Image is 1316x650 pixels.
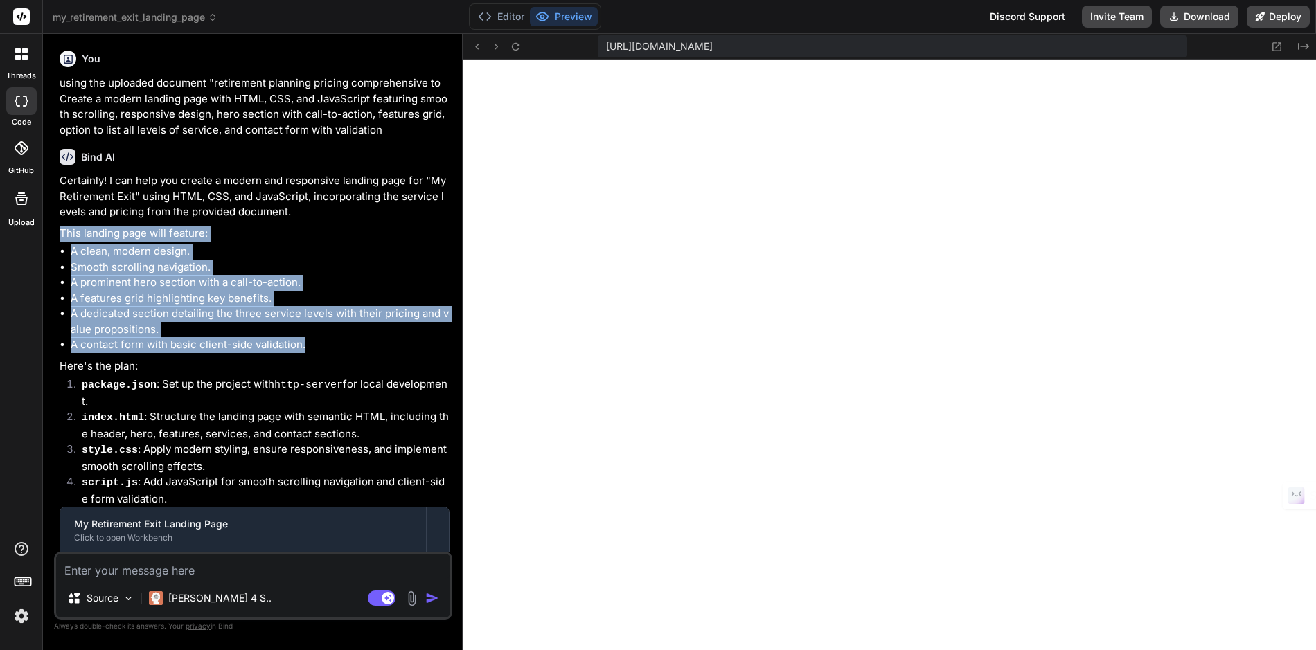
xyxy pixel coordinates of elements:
img: Pick Models [123,593,134,604]
li: : Set up the project with for local development. [71,377,450,409]
label: Upload [8,217,35,228]
code: http-server [274,379,343,391]
img: Claude 4 Sonnet [149,591,163,605]
label: GitHub [8,165,34,177]
button: Invite Team [1082,6,1152,28]
code: script.js [82,477,138,489]
button: Download [1160,6,1238,28]
li: A contact form with basic client-side validation. [71,337,450,353]
li: A clean, modern design. [71,244,450,260]
code: style.css [82,444,138,456]
p: Here's the plan: [60,359,450,374]
img: settings [10,604,33,628]
code: index.html [82,412,144,424]
p: Certainly! I can help you create a modern and responsive landing page for "My Retirement Exit" us... [60,173,450,220]
p: Always double-check its answers. Your in Bind [54,620,452,633]
button: Preview [530,7,598,26]
p: using the uploaded document "retirement planning pricing comprehensive to Create a modern landing... [60,75,450,138]
code: package.json [82,379,157,391]
p: This landing page will feature: [60,226,450,242]
button: Deploy [1247,6,1310,28]
label: code [12,116,31,128]
li: : Apply modern styling, ensure responsiveness, and implement smooth scrolling effects. [71,442,450,474]
h6: You [82,52,100,66]
li: : Structure the landing page with semantic HTML, including the header, hero, features, services, ... [71,409,450,442]
span: [URL][DOMAIN_NAME] [606,39,713,53]
div: Click to open Workbench [74,532,412,543]
li: Smooth scrolling navigation. [71,260,450,276]
img: attachment [404,590,420,606]
label: threads [6,70,36,82]
button: My Retirement Exit Landing PageClick to open Workbench [60,507,426,553]
h6: Bind AI [81,150,115,164]
li: : Add JavaScript for smooth scrolling navigation and client-side form validation. [71,474,450,507]
p: [PERSON_NAME] 4 S.. [168,591,272,605]
div: Discord Support [981,6,1074,28]
li: A prominent hero section with a call-to-action. [71,275,450,291]
span: my_retirement_exit_landing_page [53,10,217,24]
li: A dedicated section detailing the three service levels with their pricing and value propositions. [71,306,450,337]
p: Source [87,591,118,605]
img: icon [425,591,439,605]
div: My Retirement Exit Landing Page [74,517,412,531]
li: A features grid highlighting key benefits. [71,291,450,307]
button: Editor [472,7,530,26]
span: privacy [186,622,211,630]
